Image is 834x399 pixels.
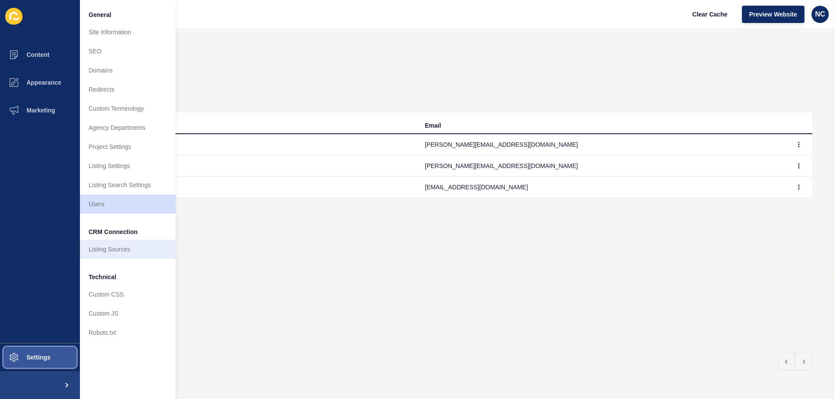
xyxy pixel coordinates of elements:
span: Preview Website [749,10,797,19]
td: [PERSON_NAME][EMAIL_ADDRESS][DOMAIN_NAME] [418,155,786,177]
td: [PERSON_NAME] [50,134,418,155]
a: Domains [80,61,175,80]
button: Clear Cache [685,6,735,23]
a: Listing Settings [80,156,175,175]
a: Listing Search Settings [80,175,175,195]
td: [EMAIL_ADDRESS][DOMAIN_NAME] [418,177,786,198]
span: NC [815,10,825,19]
td: [PERSON_NAME][EMAIL_ADDRESS][DOMAIN_NAME] [418,134,786,155]
a: Project Settings [80,137,175,156]
a: SEO [80,42,175,61]
a: Users [80,195,175,214]
p: Create/edit users [50,62,812,81]
a: Custom CSS [80,285,175,304]
span: General [89,10,111,19]
span: CRM Connection [89,228,138,236]
a: Custom Terminology [80,99,175,118]
span: Clear Cache [692,10,728,19]
a: Robots.txt [80,323,175,342]
td: [PERSON_NAME] [50,177,418,198]
a: Redirects [80,80,175,99]
h1: Users [50,50,812,62]
a: Custom JS [80,304,175,323]
a: Listing Sources [80,240,175,259]
td: [PERSON_NAME] [50,155,418,177]
a: Site Information [80,23,175,42]
div: Email [425,121,441,130]
a: Agency Departments [80,118,175,137]
button: Preview Website [742,6,804,23]
span: Technical [89,273,116,281]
